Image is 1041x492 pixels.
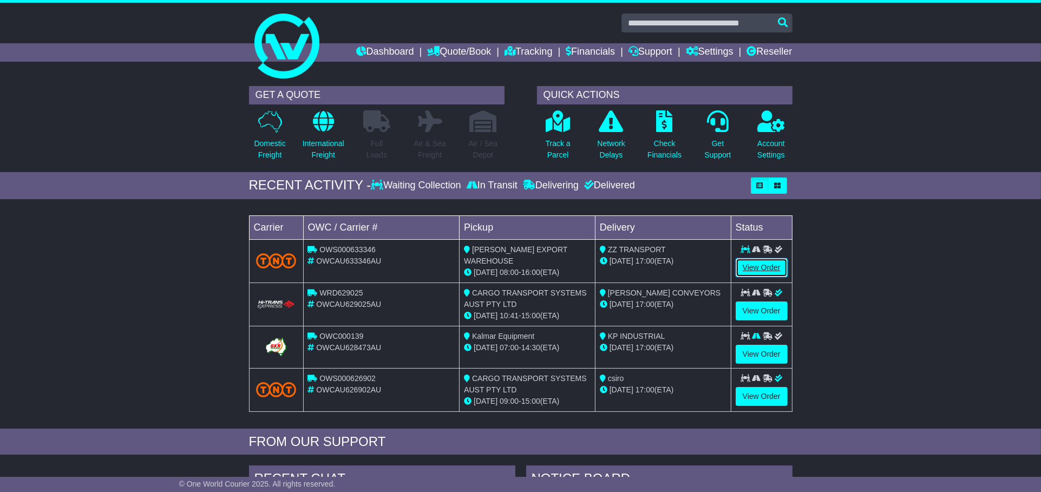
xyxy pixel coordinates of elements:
div: - (ETA) [464,310,591,322]
span: 17:00 [636,257,654,265]
a: Reseller [747,43,792,62]
span: CARGO TRANSPORT SYSTEMS AUST PTY LTD [464,374,587,394]
td: Status [731,215,792,239]
img: GetCarrierServiceLogo [264,336,289,358]
td: Carrier [249,215,303,239]
span: OWC000139 [319,332,363,340]
a: GetSupport [704,110,731,167]
span: OWCAU629025AU [316,300,381,309]
a: DomesticFreight [253,110,286,167]
a: AccountSettings [757,110,785,167]
a: View Order [736,345,788,364]
span: 15:00 [521,397,540,405]
span: 17:00 [636,385,654,394]
a: Quote/Book [427,43,491,62]
div: Delivered [581,180,635,192]
span: [DATE] [610,343,633,352]
div: - (ETA) [464,267,591,278]
div: RECENT ACTIVITY - [249,178,371,193]
span: [PERSON_NAME] CONVEYORS [608,288,721,297]
span: [DATE] [474,311,497,320]
span: Kalmar Equipment [472,332,534,340]
span: 16:00 [521,268,540,277]
a: Support [628,43,672,62]
span: 17:00 [636,343,654,352]
div: (ETA) [600,299,726,310]
span: [DATE] [610,257,633,265]
span: 09:00 [500,397,519,405]
span: 10:41 [500,311,519,320]
span: OWCAU633346AU [316,257,381,265]
div: (ETA) [600,384,726,396]
span: OWCAU626902AU [316,385,381,394]
span: [PERSON_NAME] EXPORT WAREHOUSE [464,245,567,265]
span: KP INDUSTRIAL [608,332,665,340]
div: - (ETA) [464,396,591,407]
div: Waiting Collection [371,180,463,192]
div: (ETA) [600,342,726,353]
span: OWS000633346 [319,245,376,254]
div: GET A QUOTE [249,86,505,104]
td: Delivery [595,215,731,239]
span: © One World Courier 2025. All rights reserved. [179,480,336,488]
span: [DATE] [474,397,497,405]
p: Get Support [704,138,731,161]
span: CARGO TRANSPORT SYSTEMS AUST PTY LTD [464,288,587,309]
span: [DATE] [610,385,633,394]
div: - (ETA) [464,342,591,353]
a: Tracking [505,43,552,62]
span: 08:00 [500,268,519,277]
a: View Order [736,301,788,320]
p: Network Delays [597,138,625,161]
a: Dashboard [356,43,414,62]
a: Financials [566,43,615,62]
img: TNT_Domestic.png [256,253,297,268]
img: HiTrans.png [256,300,297,310]
div: QUICK ACTIONS [537,86,793,104]
span: [DATE] [474,343,497,352]
p: Domestic Freight [254,138,285,161]
span: [DATE] [610,300,633,309]
span: 07:00 [500,343,519,352]
span: ZZ TRANSPORT [608,245,666,254]
span: 14:30 [521,343,540,352]
span: OWCAU628473AU [316,343,381,352]
p: Track a Parcel [546,138,571,161]
a: CheckFinancials [647,110,682,167]
p: Account Settings [757,138,785,161]
p: Air & Sea Freight [414,138,446,161]
div: In Transit [464,180,520,192]
a: View Order [736,258,788,277]
td: OWC / Carrier # [303,215,460,239]
span: WRD629025 [319,288,363,297]
span: OWS000626902 [319,374,376,383]
div: FROM OUR SUPPORT [249,434,793,450]
div: Delivering [520,180,581,192]
td: Pickup [460,215,595,239]
span: [DATE] [474,268,497,277]
a: Track aParcel [545,110,571,167]
p: International Freight [303,138,344,161]
a: NetworkDelays [597,110,625,167]
span: 15:00 [521,311,540,320]
a: InternationalFreight [302,110,345,167]
img: TNT_Domestic.png [256,382,297,397]
div: (ETA) [600,255,726,267]
p: Air / Sea Depot [469,138,498,161]
a: Settings [686,43,734,62]
a: View Order [736,387,788,406]
p: Check Financials [647,138,682,161]
p: Full Loads [363,138,390,161]
span: csiro [608,374,624,383]
span: 17:00 [636,300,654,309]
